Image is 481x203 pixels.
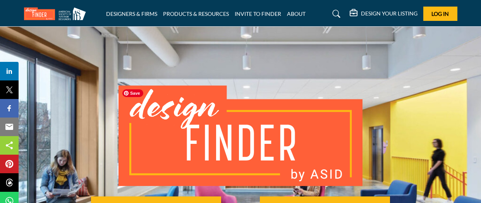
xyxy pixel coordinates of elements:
[423,7,457,21] button: Log In
[361,10,417,17] h5: DESIGN YOUR LISTING
[287,10,306,17] a: ABOUT
[24,7,90,20] img: Site Logo
[119,85,362,186] img: image
[122,89,143,97] span: Save
[350,9,417,19] div: DESIGN YOUR LISTING
[163,10,229,17] a: PRODUCTS & RESOURCES
[235,10,281,17] a: INVITE TO FINDER
[431,10,449,17] span: Log In
[325,8,345,20] a: Search
[106,10,157,17] a: DESIGNERS & FIRMS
